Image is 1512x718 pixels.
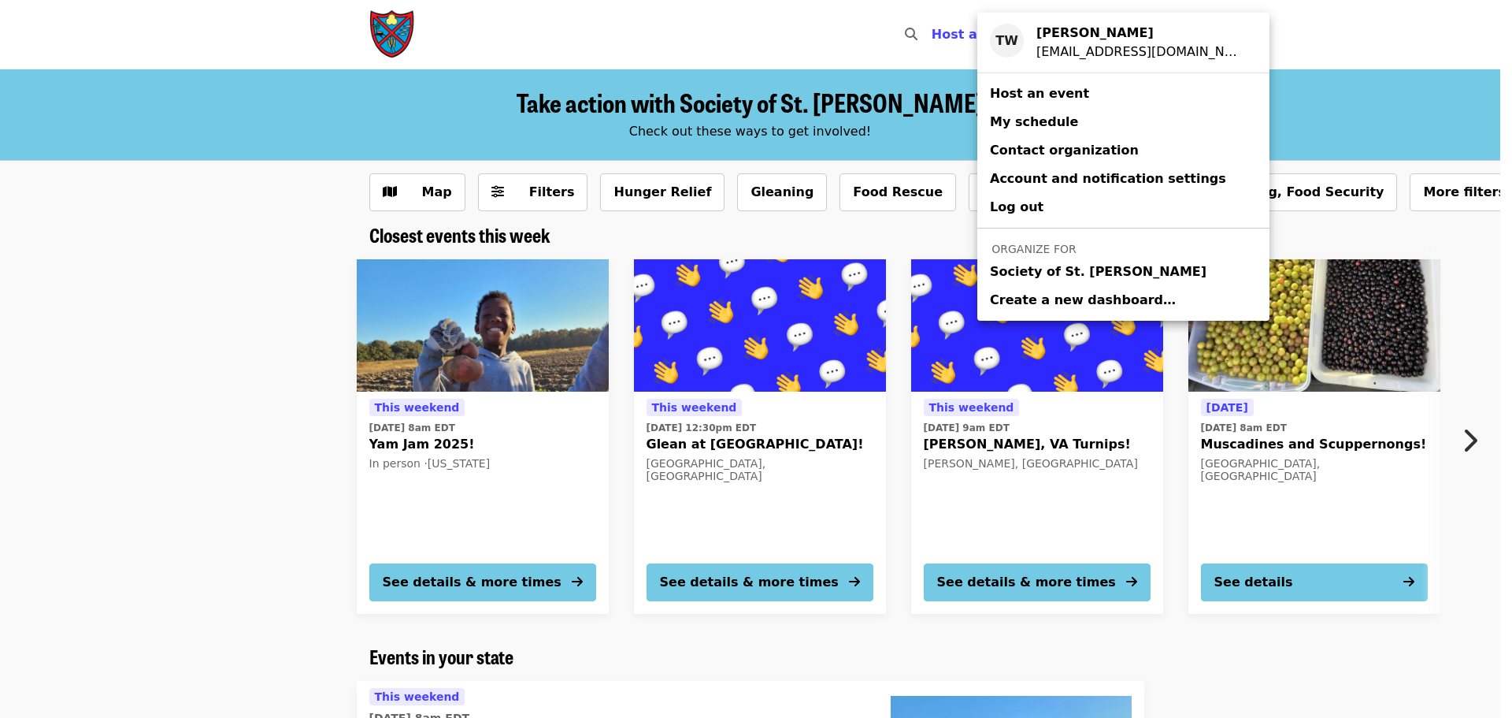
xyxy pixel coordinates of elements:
span: Contact organization [990,143,1139,158]
div: TW [990,24,1024,58]
div: nc-glean@endhunger.org [1036,43,1244,61]
a: Society of St. [PERSON_NAME] [977,258,1269,286]
span: Host an event [990,86,1089,101]
span: My schedule [990,114,1078,129]
span: Organize for [991,243,1076,255]
a: Create a new dashboard… [977,286,1269,314]
a: My schedule [977,108,1269,136]
span: Society of St. [PERSON_NAME] [990,262,1206,281]
div: Taylor Wolfe [1036,24,1244,43]
span: Create a new dashboard… [990,292,1176,307]
strong: [PERSON_NAME] [1036,25,1154,40]
a: Log out [977,193,1269,221]
a: Account and notification settings [977,165,1269,193]
span: Log out [990,199,1043,214]
span: Account and notification settings [990,171,1226,186]
a: TW[PERSON_NAME][EMAIL_ADDRESS][DOMAIN_NAME] [977,19,1269,66]
a: Host an event [977,80,1269,108]
a: Contact organization [977,136,1269,165]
